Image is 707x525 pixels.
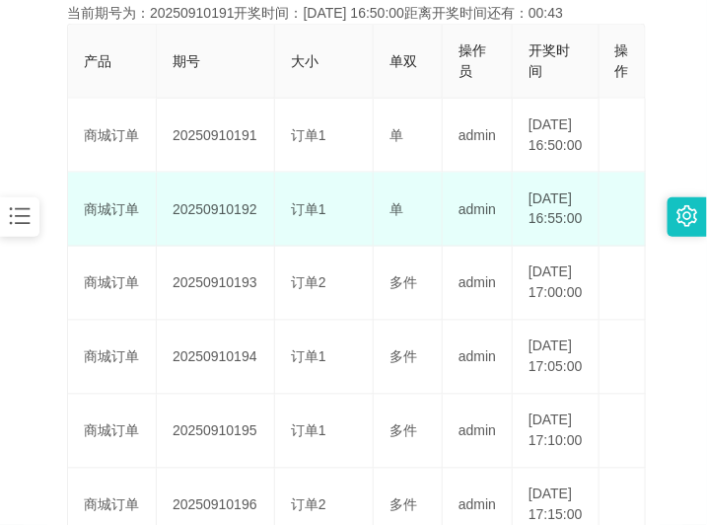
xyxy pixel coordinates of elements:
[291,53,318,69] span: 大小
[443,173,513,247] td: admin
[513,247,600,321] td: [DATE] 17:00:00
[291,349,326,365] span: 订单1
[291,423,326,439] span: 订单1
[84,53,111,69] span: 产品
[157,99,275,173] td: 20250910191
[389,497,417,513] span: 多件
[389,53,417,69] span: 单双
[513,395,600,469] td: [DATE] 17:10:00
[291,201,326,217] span: 订单1
[443,99,513,173] td: admin
[389,349,417,365] span: 多件
[291,497,326,513] span: 订单2
[291,275,326,291] span: 订单2
[389,127,403,143] span: 单
[389,201,403,217] span: 单
[513,99,600,173] td: [DATE] 16:50:00
[529,42,570,79] span: 开奖时间
[389,275,417,291] span: 多件
[513,173,600,247] td: [DATE] 16:55:00
[459,42,486,79] span: 操作员
[443,321,513,395] td: admin
[67,3,640,24] div: 当前期号为：20250910191开奖时间：[DATE] 16:50:00距离开奖时间还有：00:43
[7,203,33,229] i: 图标: bars
[68,99,157,173] td: 商城订单
[68,173,157,247] td: 商城订单
[389,423,417,439] span: 多件
[676,205,698,227] i: 图标: setting
[157,321,275,395] td: 20250910194
[291,127,326,143] span: 订单1
[443,247,513,321] td: admin
[68,395,157,469] td: 商城订单
[513,321,600,395] td: [DATE] 17:05:00
[68,321,157,395] td: 商城订单
[157,395,275,469] td: 20250910195
[157,247,275,321] td: 20250910193
[443,395,513,469] td: admin
[68,247,157,321] td: 商城订单
[173,53,200,69] span: 期号
[157,173,275,247] td: 20250910192
[615,42,629,79] span: 操作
